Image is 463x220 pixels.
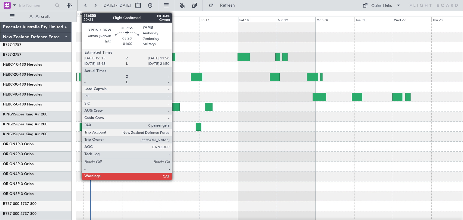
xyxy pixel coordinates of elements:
span: ORION1 [3,143,17,146]
a: KING1Super King Air 200 [3,113,47,116]
span: HERC-5 [3,103,16,106]
a: B757-2757 [3,53,21,57]
div: Tue 21 [354,17,393,22]
button: Quick Links [359,1,404,10]
span: HERC-4 [3,93,16,96]
span: KING2 [3,123,14,126]
a: B737-800-1737-800 [3,202,36,206]
div: Wed 22 [393,17,431,22]
input: Trip Number [18,1,53,10]
a: ORION4P-3 Orion [3,172,34,176]
span: B757-2 [3,53,15,57]
div: Wed 15 [122,17,161,22]
span: ORION2 [3,152,17,156]
span: ORION3 [3,162,17,166]
span: ORION5 [3,182,17,186]
a: HERC-5C-130 Hercules [3,103,42,106]
a: ORION6P-3 Orion [3,192,34,196]
a: HERC-1C-130 Hercules [3,63,42,67]
div: Thu 16 [161,17,199,22]
div: [DATE] [77,12,88,17]
span: B737-800-2 [3,212,23,216]
div: Tue 14 [83,17,122,22]
span: All Aircraft [16,14,64,19]
span: KING1 [3,113,14,116]
span: B737-800-1 [3,202,23,206]
button: All Aircraft [7,12,65,21]
span: ORION6 [3,192,17,196]
a: ORION2P-3 Orion [3,152,34,156]
span: KING3 [3,133,14,136]
a: B737-800-2737-800 [3,212,36,216]
a: HERC-4C-130 Hercules [3,93,42,96]
div: Mon 20 [315,17,354,22]
button: Refresh [206,1,242,10]
a: ORION3P-3 Orion [3,162,34,166]
div: Sun 19 [277,17,315,22]
a: B757-1757 [3,43,21,47]
span: HERC-1 [3,63,16,67]
span: HERC-2 [3,73,16,77]
a: KING3Super King Air 200 [3,133,47,136]
a: ORION1P-3 Orion [3,143,34,146]
div: Sat 18 [238,17,277,22]
a: KING2Super King Air 200 [3,123,47,126]
span: ORION4 [3,172,17,176]
span: Refresh [215,3,240,8]
a: ORION5P-3 Orion [3,182,34,186]
div: Quick Links [371,3,392,9]
span: [DATE] - [DATE] [102,3,131,8]
div: Fri 17 [200,17,238,22]
span: HERC-3 [3,83,16,86]
a: HERC-2C-130 Hercules [3,73,42,77]
span: B757-1 [3,43,15,47]
a: HERC-3C-130 Hercules [3,83,42,86]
